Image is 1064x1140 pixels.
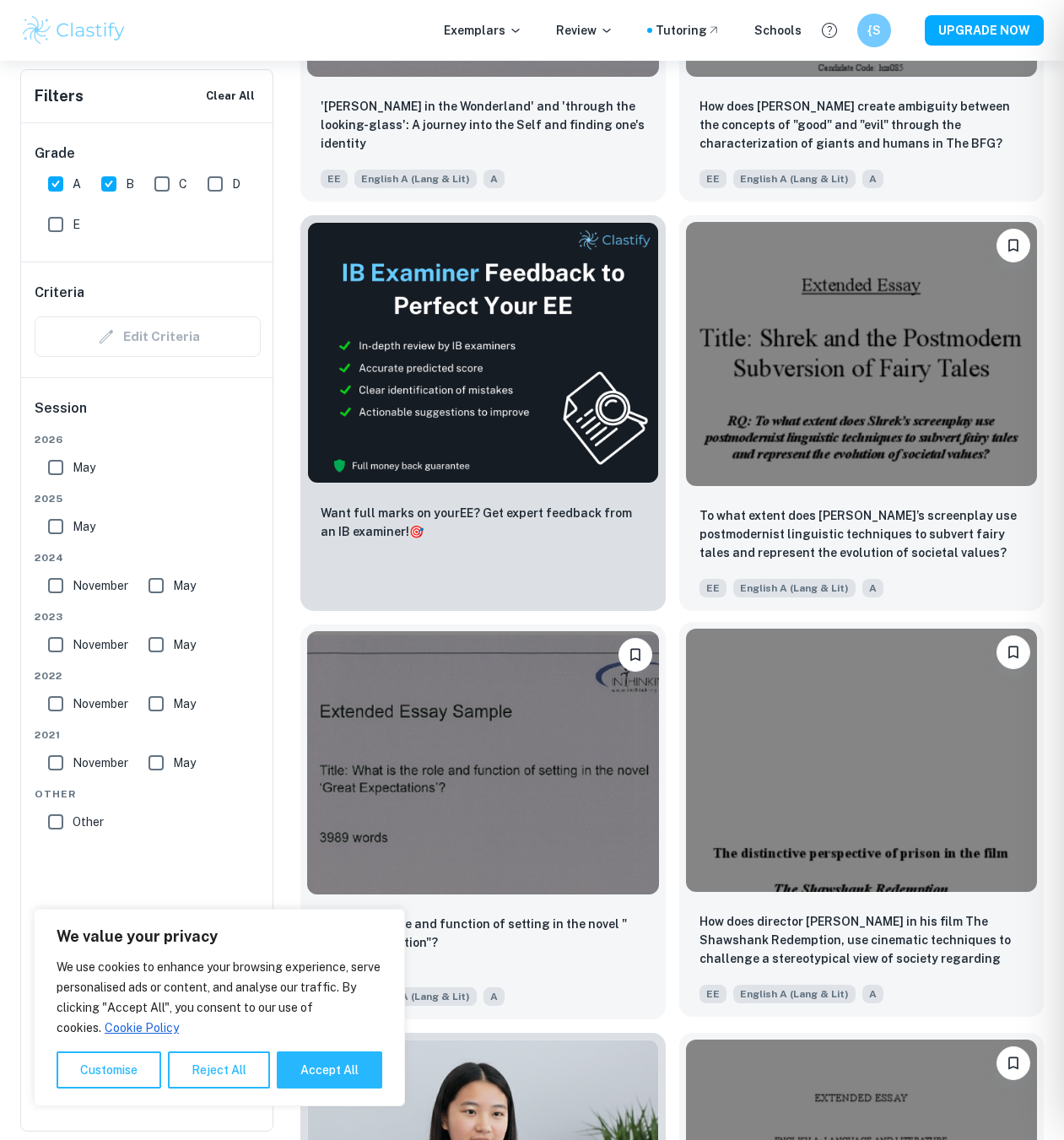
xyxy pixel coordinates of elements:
[865,21,884,40] h6: {S
[73,694,128,713] span: November
[862,985,883,1003] span: A
[57,957,382,1038] p: We use cookies to enhance your browsing experience, serve personalised ads or content, and analys...
[679,624,1045,1019] a: BookmarkHow does director Frank Darabont in his film The Shawshank Redemption, use cinematic tech...
[354,987,477,1006] span: English A (Lang & Lit)
[699,912,1024,970] p: How does director Frank Darabont in his film The Shawshank Redemption, use cinematic techniques t...
[73,813,104,831] span: Other
[679,215,1045,610] a: BookmarkTo what extent does Shrek’s screenplay use postmodernist linguistic techniques to subvert...
[733,985,856,1003] span: English A (Lang & Lit)
[556,21,613,40] p: Review
[483,170,505,188] span: A
[307,222,659,484] img: Thumbnail
[35,316,261,357] div: Criteria filters are unavailable when searching by topic
[862,170,883,188] span: A
[35,491,261,506] span: 2025
[73,517,95,536] span: May
[699,985,726,1003] span: EE
[168,1051,270,1089] button: Reject All
[444,21,522,40] p: Exemplars
[35,727,261,743] span: 2021
[73,576,128,595] span: November
[73,635,128,654] span: November
[699,97,1024,153] p: How does Roald Dahl create ambiguity between the concepts of "good" and "evil" through the charac...
[35,283,84,303] h6: Criteria
[996,635,1030,669] button: Bookmark
[699,170,726,188] span: EE
[57,1051,161,1089] button: Customise
[104,1020,180,1035] a: Cookie Policy
[126,175,134,193] span: B
[656,21,721,40] a: Tutoring
[321,915,645,952] p: What is the role and function of setting in the novel " Great Expectation"?
[179,175,187,193] span: C
[173,635,196,654] span: May
[733,579,856,597] span: English A (Lang & Lit)
[73,175,81,193] span: A
[300,215,666,610] a: ThumbnailWant full marks on yourEE? Get expert feedback from an IB examiner!
[699,506,1024,562] p: To what extent does Shrek’s screenplay use postmodernist linguistic techniques to subvert fairy t...
[202,84,259,109] button: Clear All
[35,432,261,447] span: 2026
[483,987,505,1006] span: A
[57,927,382,947] p: We value your privacy
[73,215,80,234] span: E
[232,175,240,193] span: D
[173,694,196,713] span: May
[35,84,84,108] h6: Filters
[321,170,348,188] span: EE
[857,14,891,47] button: {S
[321,504,645,541] p: Want full marks on your EE ? Get expert feedback from an IB examiner!
[20,14,127,47] img: Clastify logo
[996,229,1030,262] button: Bookmark
[354,170,477,188] span: English A (Lang & Lit)
[862,579,883,597] span: A
[35,786,261,802] span: Other
[73,458,95,477] span: May
[699,579,726,597] span: EE
[35,668,261,683] span: 2022
[618,638,652,672] button: Bookmark
[35,398,261,432] h6: Session
[307,631,659,894] img: English A (Lang & Lit) EE example thumbnail: What is the role and function of setting
[173,576,196,595] span: May
[996,1046,1030,1080] button: Bookmark
[321,97,645,153] p: 'Alice in the Wonderland' and 'through the looking-glass': A journey into the Self and finding on...
[173,754,196,772] span: May
[925,15,1044,46] button: UPGRADE NOW
[73,754,128,772] span: November
[686,629,1038,892] img: English A (Lang & Lit) EE example thumbnail: How does director Frank Darabont in his
[35,550,261,565] span: 2024
[277,1051,382,1089] button: Accept All
[300,624,666,1019] a: BookmarkWhat is the role and function of setting in the novel " Great Expectation"?EEEnglish A (L...
[409,525,424,538] span: 🎯
[815,16,844,45] button: Help and Feedback
[34,909,405,1106] div: We value your privacy
[733,170,856,188] span: English A (Lang & Lit)
[754,21,802,40] a: Schools
[35,143,261,164] h6: Grade
[35,609,261,624] span: 2023
[686,222,1038,485] img: English A (Lang & Lit) EE example thumbnail: To what extent does Shrek’s screenplay u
